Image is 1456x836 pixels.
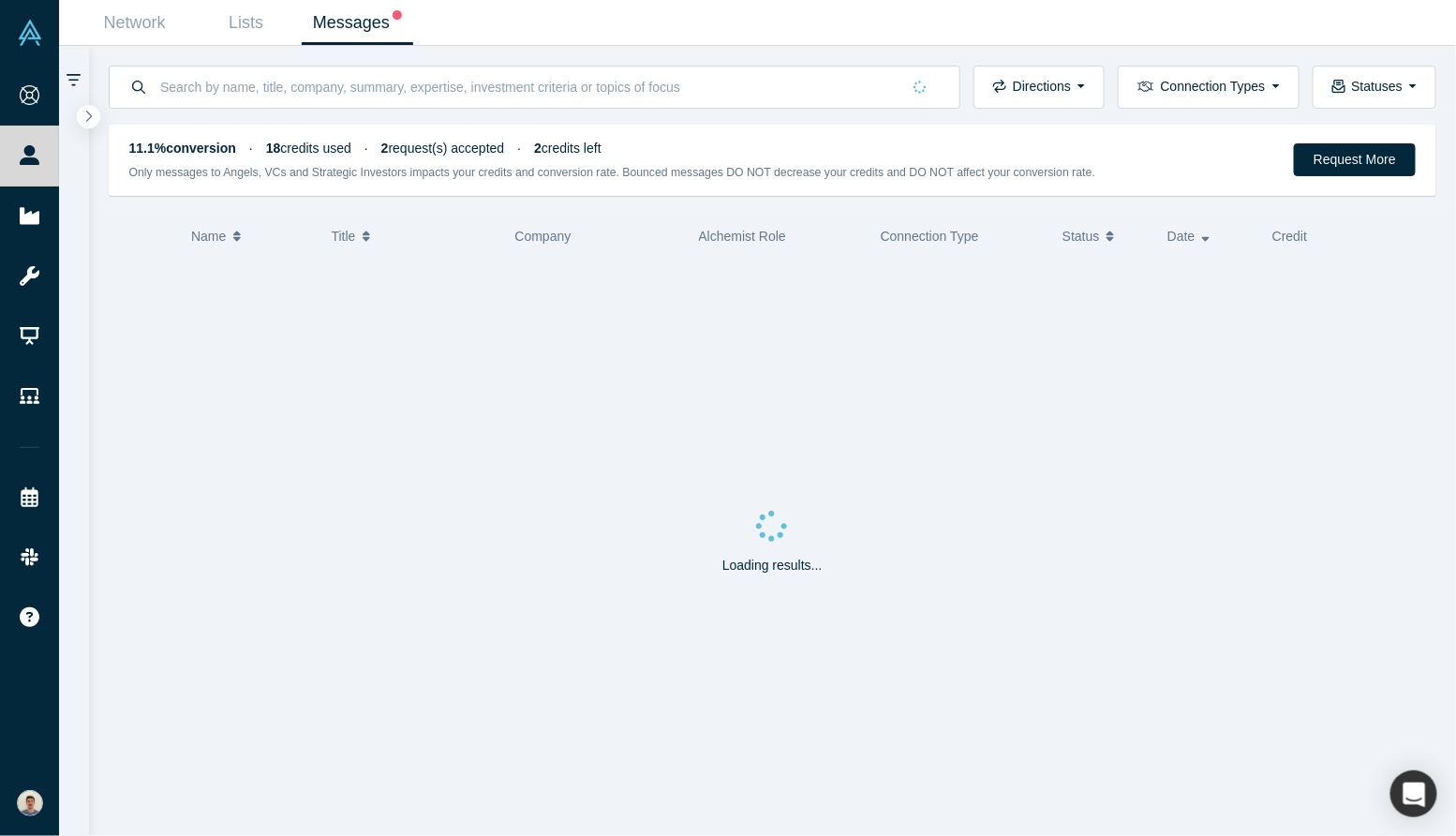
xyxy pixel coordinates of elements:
a: Messages [302,1,413,45]
span: Company [515,229,572,244]
strong: 2 [381,141,389,156]
span: credits used [266,141,351,156]
button: Connection Types [1118,66,1299,109]
button: Status [1062,216,1148,256]
strong: 18 [266,141,281,156]
button: Name [191,216,312,256]
button: Title [332,216,496,256]
span: · [364,141,368,156]
span: · [249,141,253,156]
small: Only messages to Angels, VCs and Strategic Investors impacts your credits and conversion rate. Bo... [129,166,1096,179]
p: Loading results... [722,556,823,575]
img: Franco Ciaffone's Account [17,790,43,816]
button: Date [1167,216,1253,256]
span: Connection Type [881,229,979,244]
span: Alchemist Role [699,229,786,244]
a: Network [79,1,190,45]
img: Alchemist Vault Logo [17,20,43,46]
strong: 2 [534,141,542,156]
button: Request More [1294,143,1416,176]
span: Name [191,216,226,256]
button: Statuses [1313,66,1436,109]
span: Status [1062,216,1100,256]
strong: 11.1% conversion [129,141,236,156]
button: Directions [973,66,1105,109]
span: Date [1167,216,1196,256]
span: credits left [534,141,602,156]
input: Search by name, title, company, summary, expertise, investment criteria or topics of focus [158,65,900,109]
span: Credit [1272,229,1307,244]
a: Lists [190,1,302,45]
span: Title [332,216,356,256]
span: · [517,141,521,156]
span: request(s) accepted [381,141,505,156]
